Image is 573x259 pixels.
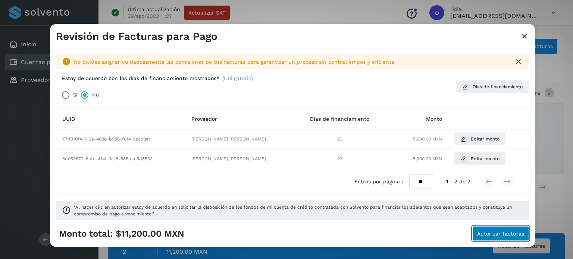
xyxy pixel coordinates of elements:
[446,177,470,185] span: 1 - 2 de 2
[73,87,77,102] label: Sí
[116,228,184,239] span: $11,200.00 MXN
[454,132,506,146] button: Editar monto
[222,75,253,85] span: (Obligatorio)
[92,87,99,102] label: No
[56,129,185,149] td: 77d310f4-512a-4686-b936-f81419acc8ac
[62,75,219,82] label: Estoy de acuerdo con los días de financiamiento mostrados
[471,136,500,142] span: Editar monto
[472,226,529,241] button: Autorizar facturas
[310,116,369,122] span: Días de financiamiento
[56,30,217,42] h3: Revisión de Facturas para Pago
[456,80,529,93] button: Días de financiamiento
[413,155,442,162] span: 5,600.00 MXN
[413,136,442,142] span: 5,600.00 MXN
[74,204,523,217] span: "Al hacer clic en autorizar estoy de acuerdo en solicitar la disposición de los fondos de mi cuen...
[191,116,217,122] span: Proveedor
[295,129,385,149] td: 23
[477,231,524,236] span: Autorizar facturas
[426,116,442,122] span: Monto
[354,177,403,185] span: Filtros por página :
[62,116,75,122] span: UUID
[56,149,185,168] td: 6d053872-6cfe-414f-9c18-565bac5d5533
[471,155,500,162] span: Editar monto
[185,149,295,168] td: [PERSON_NAME] [PERSON_NAME]
[59,228,113,239] span: Monto total:
[473,83,523,90] span: Días de financiamiento
[185,129,295,149] td: [PERSON_NAME] [PERSON_NAME]
[454,152,506,165] button: Editar monto
[74,58,508,66] div: No olvides asignar cuidadosamente las comisiones de tus facturas para garantizar un proceso sin c...
[295,149,385,168] td: 23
